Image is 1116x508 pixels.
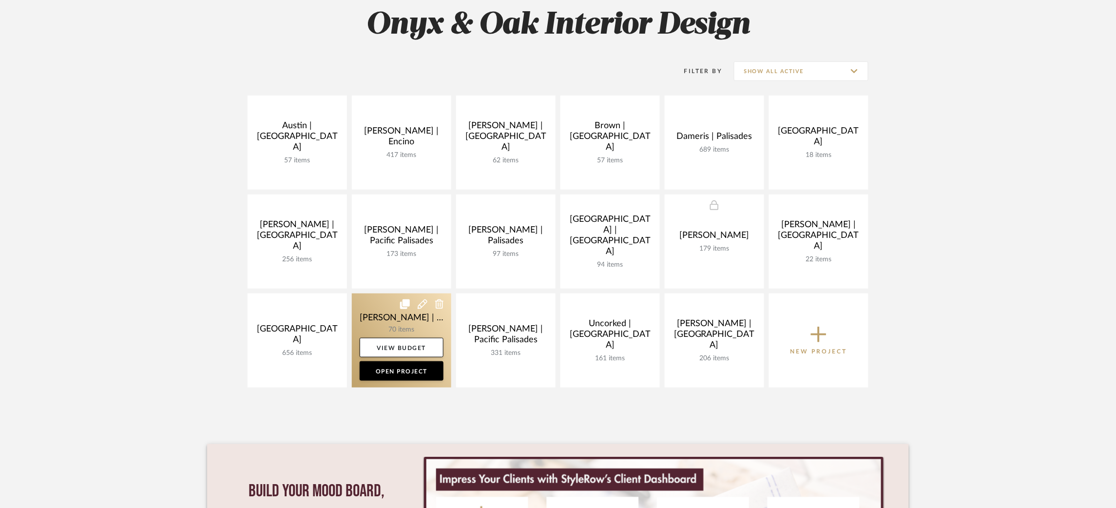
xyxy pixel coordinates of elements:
div: Uncorked | [GEOGRAPHIC_DATA] [568,318,652,354]
div: 18 items [777,151,861,159]
div: 417 items [360,151,443,159]
div: [PERSON_NAME] | [GEOGRAPHIC_DATA] [464,120,548,156]
div: [PERSON_NAME] | Encino [360,126,443,151]
div: 179 items [673,245,756,253]
div: [PERSON_NAME] | [GEOGRAPHIC_DATA] [673,318,756,354]
div: 94 items [568,261,652,269]
div: 22 items [777,255,861,264]
div: 256 items [255,255,339,264]
div: 57 items [568,156,652,165]
div: 57 items [255,156,339,165]
div: 689 items [673,146,756,154]
div: [PERSON_NAME] | Palisades [464,225,548,250]
div: [PERSON_NAME] [673,230,756,245]
div: [GEOGRAPHIC_DATA] [777,126,861,151]
div: [PERSON_NAME] | Pacific Palisades [464,324,548,349]
div: 173 items [360,250,443,258]
div: [PERSON_NAME] | [GEOGRAPHIC_DATA] [777,219,861,255]
div: 62 items [464,156,548,165]
p: New Project [790,347,847,356]
div: Filter By [672,66,723,76]
div: Austin | [GEOGRAPHIC_DATA] [255,120,339,156]
h2: Onyx & Oak Interior Design [207,7,909,43]
div: [GEOGRAPHIC_DATA] | [GEOGRAPHIC_DATA] [568,214,652,261]
div: [PERSON_NAME] | [GEOGRAPHIC_DATA] [255,219,339,255]
button: New Project [769,293,868,388]
div: Dameris | Palisades [673,131,756,146]
div: Brown | [GEOGRAPHIC_DATA] [568,120,652,156]
a: View Budget [360,338,443,357]
div: 206 items [673,354,756,363]
div: 97 items [464,250,548,258]
div: [GEOGRAPHIC_DATA] [255,324,339,349]
a: Open Project [360,361,443,381]
div: [PERSON_NAME] | Pacific Palisades [360,225,443,250]
div: 656 items [255,349,339,357]
div: 161 items [568,354,652,363]
div: 331 items [464,349,548,357]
